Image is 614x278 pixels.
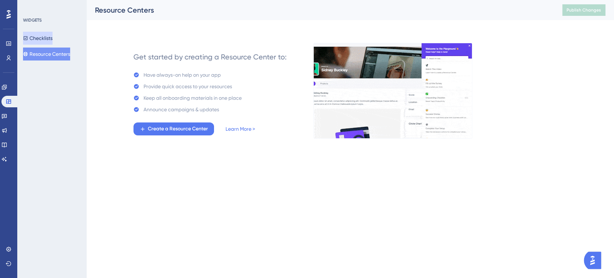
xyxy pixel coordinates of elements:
[313,43,472,139] img: 0356d1974f90e2cc51a660023af54dec.gif
[95,5,544,15] div: Resource Centers
[23,17,42,23] div: WIDGETS
[567,7,601,13] span: Publish Changes
[23,48,70,60] button: Resource Centers
[562,4,605,16] button: Publish Changes
[144,105,219,114] div: Announce campaigns & updates
[144,94,242,102] div: Keep all onboarding materials in one place
[584,250,605,271] iframe: UserGuiding AI Assistant Launcher
[144,82,232,91] div: Provide quick access to your resources
[133,52,287,62] div: Get started by creating a Resource Center to:
[148,125,208,133] span: Create a Resource Center
[144,71,221,79] div: Have always-on help on your app
[23,32,53,45] button: Checklists
[133,122,214,135] button: Create a Resource Center
[226,125,255,133] a: Learn More >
